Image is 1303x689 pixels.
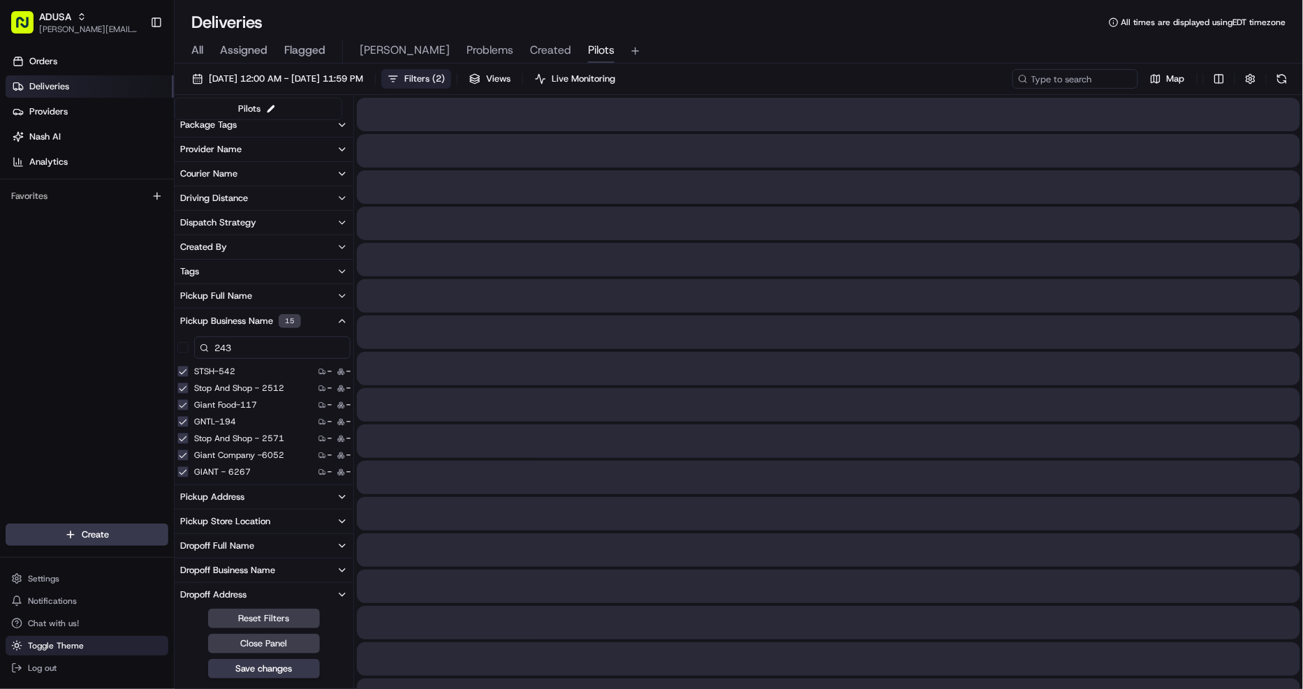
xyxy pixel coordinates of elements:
button: Chat with us! [6,614,168,633]
span: - [327,466,332,477]
img: 1736555255976-a54dd68f-1ca7-489b-9aae-adbdc363a1c4 [14,133,39,158]
span: Providers [29,105,68,118]
div: Pickup Business Name [180,314,301,328]
button: Log out [6,658,168,678]
button: Dropoff Address [175,583,353,607]
span: Assigned [220,42,267,59]
button: Created By [175,235,353,259]
label: Giant Food-117 [194,399,257,410]
input: Clear [36,90,230,105]
button: Start new chat [237,138,254,154]
button: Close Panel [208,634,320,653]
span: Notifications [28,595,77,607]
label: GNTL-194 [194,416,236,427]
span: Created [530,42,571,59]
span: Create [82,528,109,541]
button: Map [1144,69,1191,89]
button: Settings [6,569,168,588]
button: Refresh [1272,69,1292,89]
span: - [346,383,351,394]
img: Nash [14,14,42,42]
span: - [346,416,351,427]
div: Created By [180,241,227,253]
button: Pickup Full Name [175,284,353,308]
button: Tags [175,260,353,283]
button: Save changes [208,659,320,679]
span: - [346,466,351,477]
span: Pylon [139,309,169,319]
a: Powered byPylon [98,308,169,319]
span: Settings [28,573,59,584]
div: Pickup Store Location [180,515,270,528]
div: 15 [279,314,301,328]
button: Reset Filters [208,609,320,628]
label: Stop and Shop - 2512 [194,383,284,394]
span: Live Monitoring [552,73,615,85]
button: [DATE] 12:00 AM - [DATE] 11:59 PM [186,69,369,89]
span: Problems [466,42,513,59]
span: Pilots [588,42,614,59]
h1: Deliveries [191,11,263,34]
span: Nash AI [29,131,61,143]
button: Package Tags [175,113,353,137]
button: Pickup Business Name15 [175,309,353,334]
div: Start new chat [63,133,229,147]
button: Pickup Address [175,485,353,509]
span: [PERSON_NAME] [360,42,450,59]
img: 3855928211143_97847f850aaaf9af0eff_72.jpg [29,133,54,158]
label: STSH-542 [194,366,235,377]
a: Orders [6,50,174,73]
button: [PERSON_NAME][EMAIL_ADDRESS][DOMAIN_NAME] [39,24,139,35]
button: Dropoff Business Name [175,558,353,582]
span: Deliveries [29,80,69,93]
span: Filters [404,73,445,85]
button: Views [463,69,517,89]
button: Courier Name [175,162,353,186]
button: Provider Name [175,138,353,161]
a: 💻API Documentation [112,269,230,294]
div: Dropoff Business Name [180,564,275,577]
span: All times are displayed using EDT timezone [1121,17,1286,28]
span: All [191,42,203,59]
span: [PERSON_NAME] [43,216,113,228]
div: Package Tags [180,119,237,131]
span: Toggle Theme [28,640,84,651]
p: Welcome 👋 [14,56,254,78]
span: - [327,399,332,410]
label: Stop and Shop - 2571 [194,433,284,444]
label: GIANT - 6267 [194,466,251,477]
div: Tags [180,265,199,278]
button: Create [6,524,168,546]
button: ADUSA[PERSON_NAME][EMAIL_ADDRESS][DOMAIN_NAME] [6,6,145,39]
button: ADUSA [39,10,71,24]
span: [DATE] 12:00 AM - [DATE] 11:59 PM [209,73,363,85]
span: Views [486,73,510,85]
span: - [327,416,332,427]
div: Dropoff Address [180,588,246,601]
img: Archana Ravishankar [14,203,36,225]
button: See all [216,179,254,195]
span: Analytics [29,156,68,168]
a: Providers [6,101,174,123]
div: Courier Name [180,168,237,180]
span: - [346,366,351,377]
span: API Documentation [132,274,224,288]
span: - [346,399,351,410]
span: - [346,433,351,444]
button: Notifications [6,591,168,611]
span: Orders [29,55,57,68]
button: Toggle Theme [6,636,168,655]
div: Dispatch Strategy [180,216,256,229]
div: 💻 [118,276,129,287]
span: Map [1167,73,1185,85]
div: Pilots [238,101,279,117]
button: Pickup Store Location [175,510,353,533]
span: - [327,366,332,377]
label: Giant Company -6052 [194,450,284,461]
div: Favorites [6,185,168,207]
div: Pickup Address [180,491,244,503]
span: Knowledge Base [28,274,107,288]
span: - [346,450,351,461]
